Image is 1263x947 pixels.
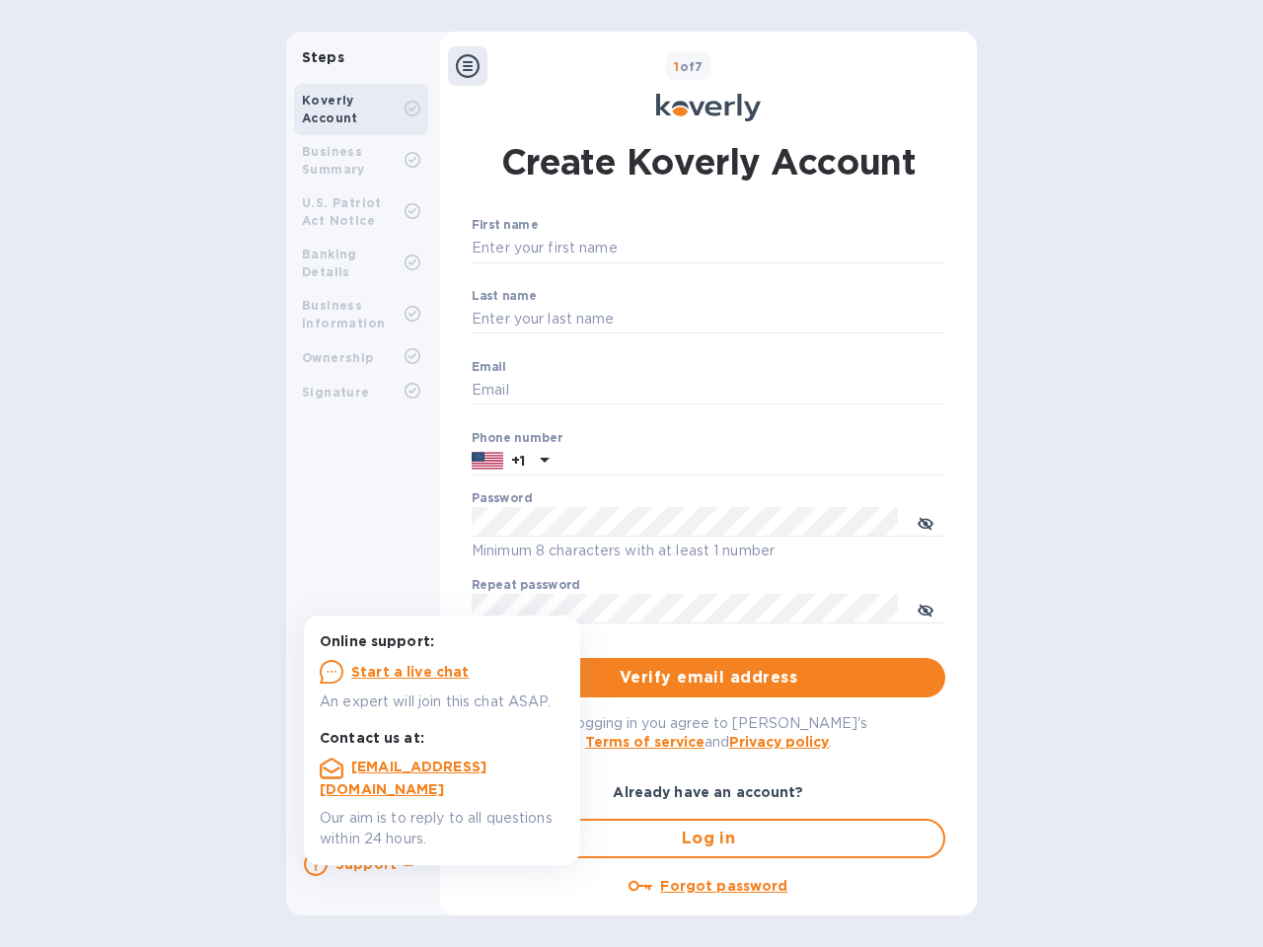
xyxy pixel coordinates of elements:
[472,493,532,505] label: Password
[472,234,945,263] input: Enter your first name
[501,137,917,186] h1: Create Koverly Account
[302,144,365,177] b: Business Summary
[472,432,562,444] label: Phone number
[660,878,787,894] u: Forgot password
[729,734,829,750] a: Privacy policy
[613,784,803,800] b: Already have an account?
[320,692,564,712] p: An expert will join this chat ASAP.
[472,580,580,592] label: Repeat password
[472,540,945,562] p: Minimum 8 characters with at least 1 number
[472,305,945,334] input: Enter your last name
[472,361,506,373] label: Email
[487,666,929,690] span: Verify email address
[906,589,945,628] button: toggle password visibility
[472,220,538,232] label: First name
[335,856,397,872] b: Support
[511,451,525,471] p: +1
[320,633,434,649] b: Online support:
[472,658,945,697] button: Verify email address
[302,247,357,279] b: Banking Details
[489,827,928,850] span: Log in
[906,502,945,542] button: toggle password visibility
[472,819,945,858] button: Log in
[585,734,705,750] a: Terms of service
[472,376,945,405] input: Email
[674,59,679,74] span: 1
[674,59,704,74] b: of 7
[320,730,424,746] b: Contact us at:
[302,49,344,65] b: Steps
[320,808,564,849] p: Our aim is to reply to all questions within 24 hours.
[472,450,503,472] img: US
[551,715,867,750] span: By logging in you agree to [PERSON_NAME]'s and .
[302,298,385,330] b: Business Information
[302,350,374,365] b: Ownership
[472,290,537,302] label: Last name
[351,664,470,680] u: Start a live chat
[302,385,370,400] b: Signature
[302,195,382,228] b: U.S. Patriot Act Notice
[320,759,486,797] a: [EMAIL_ADDRESS][DOMAIN_NAME]
[302,93,358,125] b: Koverly Account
